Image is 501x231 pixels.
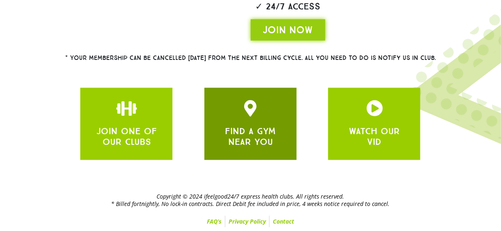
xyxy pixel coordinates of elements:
[242,100,258,117] a: JOIN ONE OF OUR CLUBS
[349,126,400,147] a: WATCH OUR VID
[204,216,225,227] a: FAQ’s
[366,100,383,117] a: JOIN ONE OF OUR CLUBS
[225,126,276,147] a: FIND A GYM NEAR YOU
[4,216,497,227] nav: Menu
[161,2,415,11] h2: ✓ 24/7 Access
[4,193,497,208] h2: Copyright © 2024 ifeelgood24/7 express health clubs. All rights reserved. * Billed fortnightly, N...
[263,23,313,37] span: JOIN NOW
[225,216,269,227] a: Privacy Policy
[251,19,325,41] a: JOIN NOW
[118,100,135,117] a: JOIN ONE OF OUR CLUBS
[96,126,157,147] a: JOIN ONE OF OUR CLUBS
[270,216,297,227] a: Contact
[36,55,466,61] h2: * Your membership can be cancelled [DATE] from the next billing cycle. All you need to do is noti...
